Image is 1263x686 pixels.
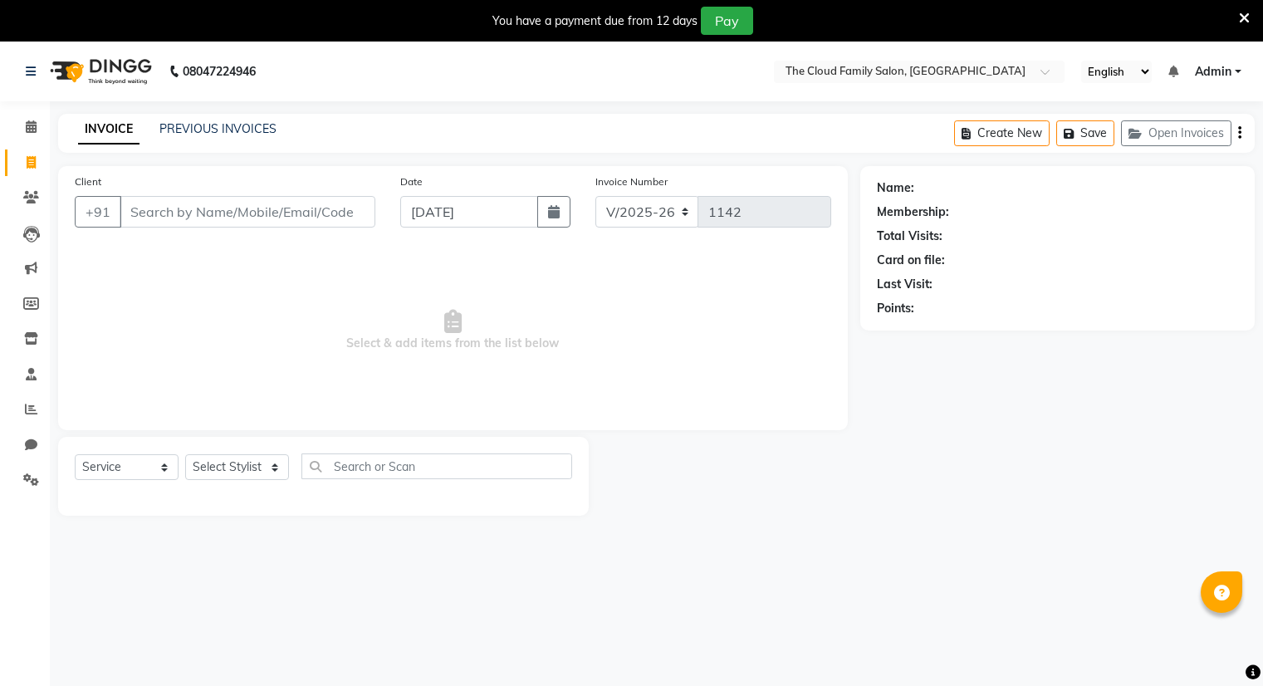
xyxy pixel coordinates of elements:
[877,276,933,293] div: Last Visit:
[492,12,698,30] div: You have a payment due from 12 days
[75,247,831,414] span: Select & add items from the list below
[42,48,156,95] img: logo
[877,300,914,317] div: Points:
[1121,120,1231,146] button: Open Invoices
[877,179,914,197] div: Name:
[1056,120,1114,146] button: Save
[78,115,140,145] a: INVOICE
[301,453,572,479] input: Search or Scan
[877,203,949,221] div: Membership:
[877,228,942,245] div: Total Visits:
[120,196,375,228] input: Search by Name/Mobile/Email/Code
[75,174,101,189] label: Client
[877,252,945,269] div: Card on file:
[1193,620,1246,669] iframe: chat widget
[159,121,277,136] a: PREVIOUS INVOICES
[701,7,753,35] button: Pay
[75,196,121,228] button: +91
[183,48,256,95] b: 08047224946
[954,120,1050,146] button: Create New
[1195,63,1231,81] span: Admin
[595,174,668,189] label: Invoice Number
[400,174,423,189] label: Date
